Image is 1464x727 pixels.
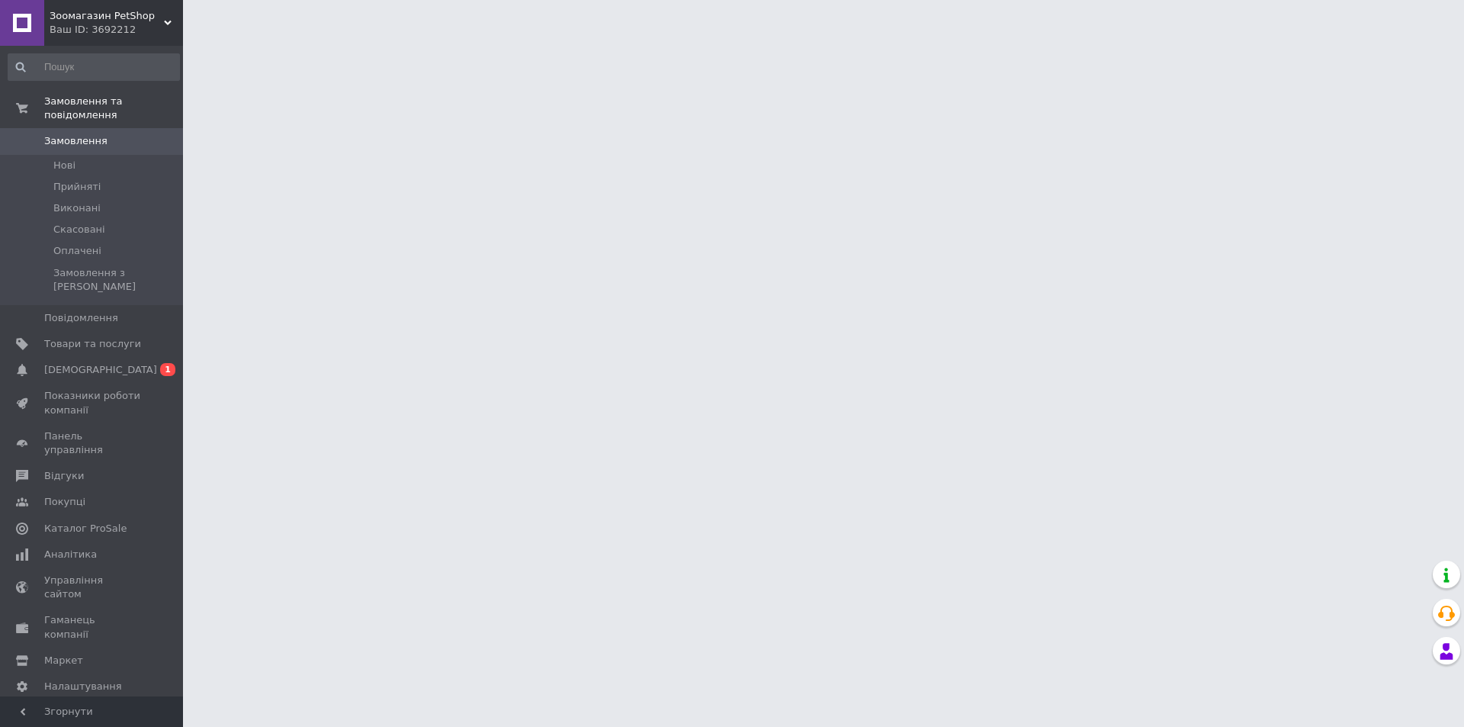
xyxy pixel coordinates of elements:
[44,613,141,641] span: Гаманець компанії
[44,337,141,351] span: Товари та послуги
[53,201,101,215] span: Виконані
[44,680,122,693] span: Налаштування
[44,389,141,417] span: Показники роботи компанії
[8,53,180,81] input: Пошук
[50,23,183,37] div: Ваш ID: 3692212
[53,223,105,236] span: Скасовані
[53,159,75,172] span: Нові
[44,95,183,122] span: Замовлення та повідомлення
[44,574,141,601] span: Управління сайтом
[50,9,164,23] span: Зоомагазин PetShop
[53,244,101,258] span: Оплачені
[44,134,108,148] span: Замовлення
[44,548,97,561] span: Аналітика
[44,311,118,325] span: Повідомлення
[44,363,157,377] span: [DEMOGRAPHIC_DATA]
[44,429,141,457] span: Панель управління
[53,266,178,294] span: Замовлення з [PERSON_NAME]
[44,654,83,667] span: Маркет
[44,522,127,536] span: Каталог ProSale
[44,469,84,483] span: Відгуки
[53,180,101,194] span: Прийняті
[160,363,175,376] span: 1
[44,495,85,509] span: Покупці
